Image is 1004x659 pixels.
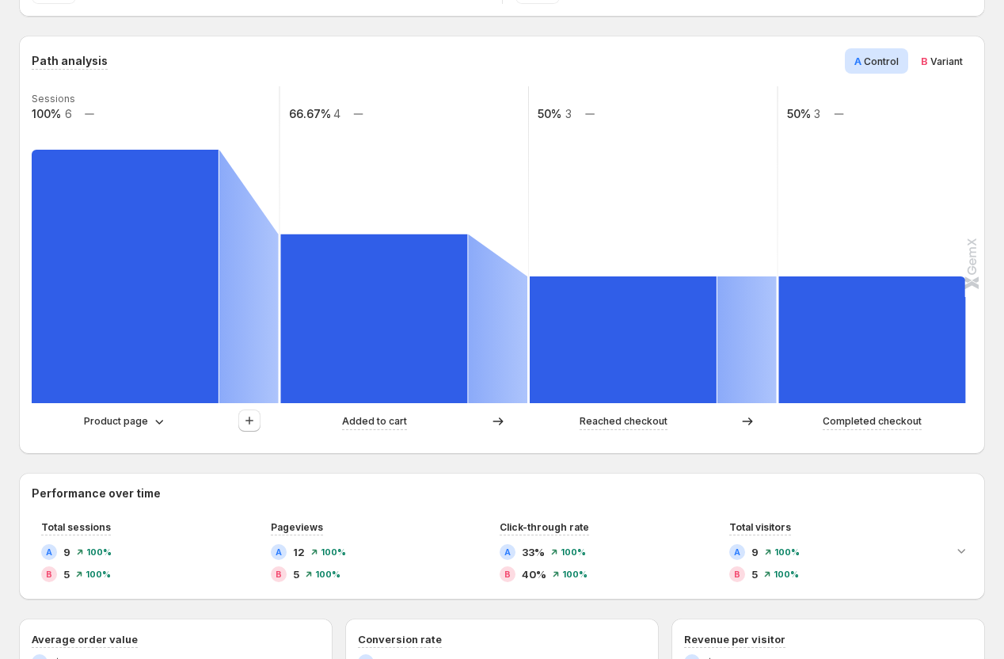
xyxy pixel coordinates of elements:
[65,107,72,120] text: 6
[276,547,282,557] h2: A
[561,547,586,557] span: 100%
[774,547,800,557] span: 100%
[342,413,407,429] p: Added to cart
[63,544,70,560] span: 9
[32,107,61,120] text: 100%
[32,486,972,501] h2: Performance over time
[333,107,340,120] text: 4
[46,547,52,557] h2: A
[921,55,928,67] span: B
[41,521,111,533] span: Total sessions
[32,631,138,647] h3: Average order value
[46,569,52,579] h2: B
[86,569,111,579] span: 100%
[814,107,820,120] text: 3
[321,547,346,557] span: 100%
[63,566,70,582] span: 5
[565,107,572,120] text: 3
[930,55,963,67] span: Variant
[787,107,811,120] text: 50%
[315,569,340,579] span: 100%
[271,521,323,533] span: Pageviews
[522,544,545,560] span: 33%
[751,544,759,560] span: 9
[734,547,740,557] h2: A
[854,55,861,67] span: A
[86,547,112,557] span: 100%
[684,631,785,647] h3: Revenue per visitor
[276,569,282,579] h2: B
[522,566,546,582] span: 40%
[358,631,442,647] h3: Conversion rate
[84,413,148,429] p: Product page
[950,539,972,562] button: Expand chart
[500,521,589,533] span: Click-through rate
[562,569,588,579] span: 100%
[293,544,305,560] span: 12
[580,413,667,429] p: Reached checkout
[751,566,758,582] span: 5
[289,107,331,120] text: 66.67%
[734,569,740,579] h2: B
[864,55,899,67] span: Control
[504,547,511,557] h2: A
[729,521,791,533] span: Total visitors
[293,566,299,582] span: 5
[823,413,922,429] p: Completed checkout
[504,569,511,579] h2: B
[538,107,561,120] text: 50%
[774,569,799,579] span: 100%
[32,53,108,69] h3: Path analysis
[281,234,468,403] path: Added to cart: 4
[32,93,75,105] text: Sessions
